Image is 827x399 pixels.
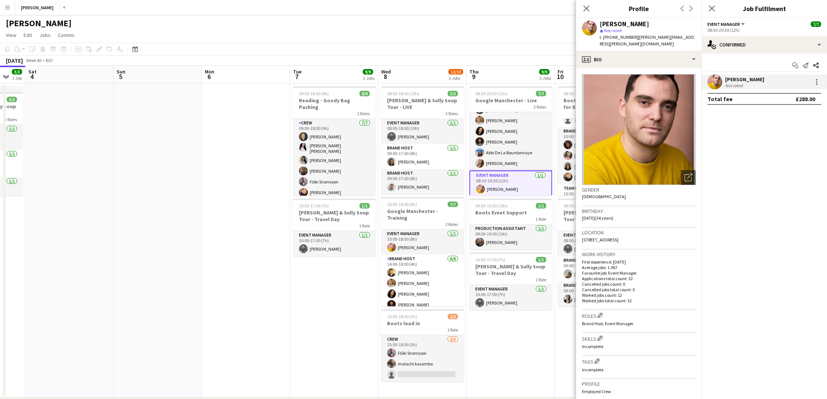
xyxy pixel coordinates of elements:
span: 2 Roles [357,111,370,116]
h3: Work history [582,251,696,258]
span: Wed [381,68,391,75]
span: Event Manager [707,21,740,27]
span: 1/1 [536,257,546,262]
span: Week 40 [24,58,43,63]
span: View [6,32,16,38]
h3: Location [582,229,696,236]
span: 8 [380,72,391,81]
span: 9/9 [363,69,373,75]
span: 08:30-20:30 (12h) [475,91,507,96]
h3: Boots load in [381,320,464,327]
p: First experience: [DATE] [582,259,696,265]
app-job-card: 10:00-17:00 (7h)1/1[PERSON_NAME] & Sully Soup Tour - Travel Day1 RoleEvent Manager1/110:00-17:00 ... [469,252,552,310]
span: Brand Host, Event Manager [582,321,633,326]
span: 2 Roles [534,104,546,110]
p: Incomplete [582,367,696,372]
span: Comms [58,32,75,38]
app-card-role: Brand Host6/608:30-17:30 (9h)[PERSON_NAME][PERSON_NAME][PERSON_NAME][PERSON_NAME]Abbi De La Bourd... [469,92,552,171]
app-card-role: Event Manager1/110:00-17:00 (7h)[PERSON_NAME] [469,285,552,310]
div: 3 Jobs [449,75,463,81]
span: Thu [469,68,479,75]
app-card-role: Production Assistant1/109:00-19:00 (10h)[PERSON_NAME] [469,224,552,250]
p: Average jobs: 1.067 [582,265,696,270]
app-card-role: Brand Host1/109:00-17:00 (8h)[PERSON_NAME] [558,281,640,306]
app-card-role: Brand Host4/410:00-17:00 (7h)[PERSON_NAME][PERSON_NAME][PERSON_NAME][PERSON_NAME] [558,127,640,184]
app-card-role: Event Manager1/108:00-18:00 (10h)[PERSON_NAME] [381,119,464,144]
app-card-role: Brand Host6/614:00-18:00 (4h)[PERSON_NAME][PERSON_NAME][PERSON_NAME][PERSON_NAME] [381,255,464,333]
span: 3 Roles [445,111,458,116]
p: Favourite job: Event Manager [582,270,696,276]
p: Cancelled jobs total count: 0 [582,287,696,292]
a: Edit [21,30,35,40]
app-job-card: 10:00-18:00 (8h)7/7Google Manchester - Training2 RolesEvent Manager1/110:00-18:00 (8h)[PERSON_NAM... [381,197,464,306]
span: | [PERSON_NAME][EMAIL_ADDRESS][PERSON_NAME][DOMAIN_NAME] [600,34,694,47]
span: 3/3 [12,69,22,75]
span: 7/7 [448,202,458,207]
span: 1 Role [535,216,546,222]
h1: [PERSON_NAME] [6,18,72,29]
span: 1/1 [359,203,370,209]
span: 09:00-18:00 (9h) [299,91,329,96]
div: Bio [576,51,702,68]
app-job-card: 08:30-20:30 (12h)7/7Google Manchester - Live2 RolesBrand Host6/608:30-17:30 (9h)[PERSON_NAME][PER... [469,86,552,196]
app-job-card: 08:00-20:00 (12h)3/3[PERSON_NAME] & Sully Soup Tour - LIVE3 RolesEvent Manager1/108:00-20:00 (12h... [558,199,640,306]
span: 9/9 [539,69,549,75]
h3: Roles [582,312,696,319]
span: 10:00-17:00 (7h) [475,257,505,262]
span: 08:00-20:00 (12h) [564,203,596,209]
span: 7/7 [811,21,821,27]
div: [PERSON_NAME] [600,21,649,27]
p: Worked jobs count: 12 [582,292,696,298]
app-card-role: Brand Host1/109:00-17:00 (8h)[PERSON_NAME] [558,256,640,281]
span: Jobs [39,32,51,38]
app-job-card: 15:00-18:00 (3h)2/3Boots load in1 RoleCrew2/315:00-18:00 (3h)Flóki Snorrasonmalachi kasamba [381,309,464,382]
span: 7/7 [536,91,546,96]
app-job-card: 09:00-18:00 (9h)8/8Reading - Goody Bag Packing2 RolesCrew7/709:00-18:00 (9h)[PERSON_NAME][PERSON_... [293,86,376,196]
span: 12/13 [448,69,463,75]
span: 1 Role [535,277,546,282]
h3: Boots - Make More Rooms for Beauty [558,97,640,110]
span: 8/8 [359,91,370,96]
h3: [PERSON_NAME] & Sully Soup Tour - LIVE [381,97,464,110]
h3: Birthday [582,208,696,214]
span: Tue [293,68,301,75]
app-card-role: Crew2/315:00-18:00 (3h)Flóki Snorrasonmalachi kasamba [381,335,464,382]
div: 08:30-20:30 (12h) [707,27,821,33]
app-card-role: Event Manager1/108:00-20:00 (12h)[PERSON_NAME] [558,231,640,256]
span: 4 [27,72,37,81]
span: 10 [556,72,564,81]
span: 1 Role [359,223,370,228]
img: Crew avatar or photo [582,74,696,185]
h3: Google Manchester - Training [381,208,464,221]
span: 1 Role [447,327,458,333]
h3: Profile [576,4,702,13]
div: 09:00-19:00 (10h)1/1Boots Event Support1 RoleProduction Assistant1/109:00-19:00 (10h)[PERSON_NAME] [469,199,552,250]
h3: Reading - Goody Bag Packing [293,97,376,110]
div: 3 Jobs [540,75,551,81]
h3: Google Manchester - Live [469,97,552,104]
app-job-card: 08:00-18:00 (10h)3/3[PERSON_NAME] & Sully Soup Tour - LIVE3 RolesEvent Manager1/108:00-18:00 (10h... [381,86,464,194]
span: 09:00-19:00 (10h) [475,203,507,209]
span: 08:00-18:00 (10h) [387,91,419,96]
h3: Tags [582,357,696,365]
app-card-role: Event Manager1/108:30-20:30 (12h)[PERSON_NAME] [469,171,552,197]
span: t. [PHONE_NUMBER] [600,34,638,40]
span: 3/3 [7,97,17,102]
h3: [PERSON_NAME] & Sully Soup Tour - Travel Day [293,209,376,223]
div: Open photos pop-in [681,170,696,185]
app-card-role: Brand Host1/109:00-17:00 (8h)[PERSON_NAME] [381,169,464,194]
p: Worked jobs total count: 32 [582,298,696,303]
app-card-role: Crew7/709:00-18:00 (9h)[PERSON_NAME][PERSON_NAME] [PERSON_NAME][PERSON_NAME][PERSON_NAME]Flóki Sn... [293,119,376,210]
app-card-role: Event Manager1/110:00-17:00 (7h)[PERSON_NAME] [293,231,376,256]
span: Edit [24,32,32,38]
app-card-role: Brand Host1/109:00-17:00 (8h)[PERSON_NAME] [381,144,464,169]
span: Sun [117,68,125,75]
p: Incomplete [582,344,696,349]
span: 2/3 [448,314,458,319]
a: Comms [55,30,77,40]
